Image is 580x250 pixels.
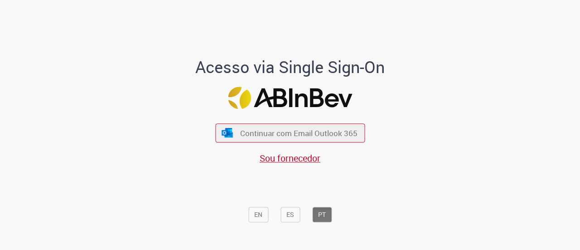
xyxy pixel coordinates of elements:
img: ícone Azure/Microsoft 360 [221,128,234,137]
span: Continuar com Email Outlook 365 [240,128,358,138]
button: EN [248,207,268,222]
button: PT [312,207,332,222]
a: Sou fornecedor [260,152,320,164]
button: ícone Azure/Microsoft 360 Continuar com Email Outlook 365 [215,124,365,142]
button: ES [280,207,300,222]
img: Logo ABInBev [228,87,352,109]
h1: Acesso via Single Sign-On [164,58,416,76]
